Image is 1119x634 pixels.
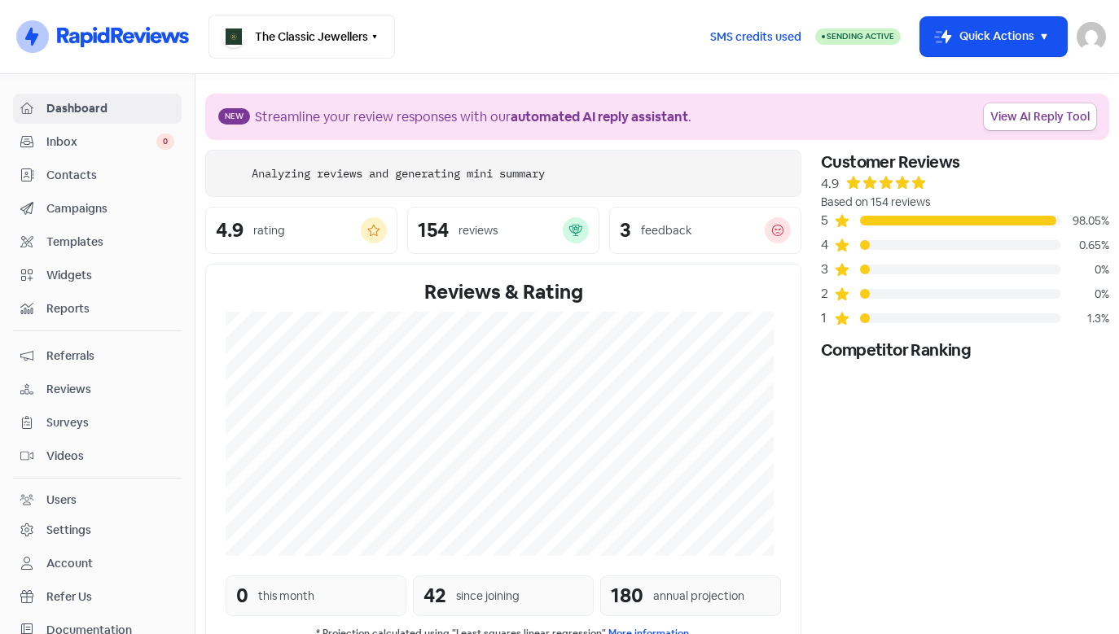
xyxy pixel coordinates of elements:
[46,448,174,465] span: Videos
[1060,212,1109,230] div: 98.05%
[620,221,631,240] div: 3
[511,108,688,125] b: automated AI reply assistant
[46,381,174,398] span: Reviews
[13,441,182,471] a: Videos
[920,17,1067,56] button: Quick Actions
[1060,261,1109,278] div: 0%
[653,588,744,605] div: annual projection
[46,522,91,539] div: Settings
[46,555,93,572] div: Account
[13,582,182,612] a: Refer Us
[821,235,834,255] div: 4
[13,374,182,404] a: Reviews
[1060,237,1109,254] div: 0.65%
[46,414,174,431] span: Surveys
[13,294,182,324] a: Reports
[236,581,248,610] div: 0
[696,27,815,44] a: SMS credits used
[423,581,446,610] div: 42
[710,28,801,46] span: SMS credits used
[821,194,1109,211] div: Based on 154 reviews
[216,221,244,240] div: 4.9
[13,260,182,291] a: Widgets
[641,222,691,239] div: feedback
[1077,22,1106,51] img: User
[253,222,285,239] div: rating
[13,94,182,124] a: Dashboard
[611,581,643,610] div: 180
[418,221,449,240] div: 154
[46,100,174,117] span: Dashboard
[252,165,545,182] div: Analyzing reviews and generating mini summary
[13,127,182,157] a: Inbox 0
[821,284,834,304] div: 2
[13,549,182,579] a: Account
[13,485,182,515] a: Users
[13,515,182,545] a: Settings
[46,234,174,251] span: Templates
[46,348,174,365] span: Referrals
[1060,310,1109,327] div: 1.3%
[821,174,839,194] div: 4.9
[13,408,182,438] a: Surveys
[821,260,834,279] div: 3
[208,15,395,59] button: The Classic Jewellers
[13,194,182,224] a: Campaigns
[459,222,498,239] div: reviews
[46,133,156,151] span: Inbox
[827,31,894,42] span: Sending Active
[46,267,174,284] span: Widgets
[258,588,314,605] div: this month
[821,150,1109,174] div: Customer Reviews
[226,278,781,307] div: Reviews & Rating
[205,207,397,254] a: 4.9rating
[46,492,77,509] div: Users
[456,588,520,605] div: since joining
[407,207,599,254] a: 154reviews
[13,341,182,371] a: Referrals
[815,27,901,46] a: Sending Active
[13,160,182,190] a: Contacts
[255,107,691,127] div: Streamline your review responses with our .
[46,300,174,317] span: Reports
[609,207,801,254] a: 3feedback
[1060,286,1109,303] div: 0%
[13,227,182,257] a: Templates
[46,167,174,184] span: Contacts
[821,211,834,230] div: 5
[46,200,174,217] span: Campaigns
[984,103,1096,130] a: View AI Reply Tool
[218,108,250,125] span: New
[821,308,834,328] div: 1
[821,338,1109,362] div: Competitor Ranking
[156,133,174,150] span: 0
[46,588,174,606] span: Refer Us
